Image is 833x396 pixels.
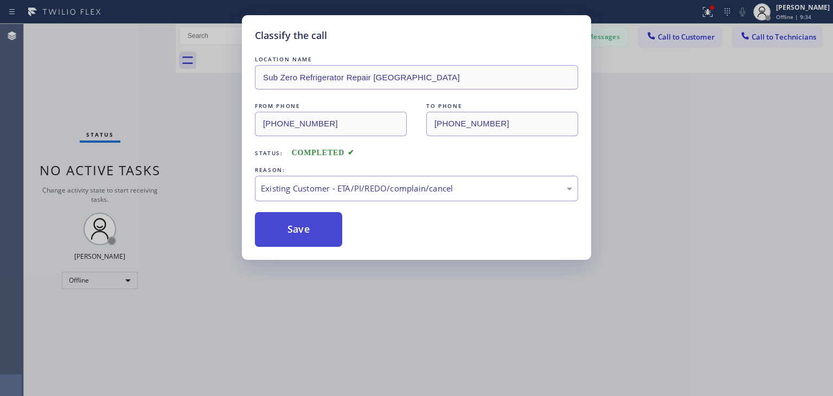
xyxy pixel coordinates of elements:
[255,149,283,157] span: Status:
[426,112,578,136] input: To phone
[255,54,578,65] div: LOCATION NAME
[255,100,407,112] div: FROM PHONE
[426,100,578,112] div: TO PHONE
[255,164,578,176] div: REASON:
[255,28,327,43] h5: Classify the call
[255,212,342,247] button: Save
[292,149,355,157] span: COMPLETED
[255,112,407,136] input: From phone
[261,182,572,195] div: Existing Customer - ETA/PI/REDO/complain/cancel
